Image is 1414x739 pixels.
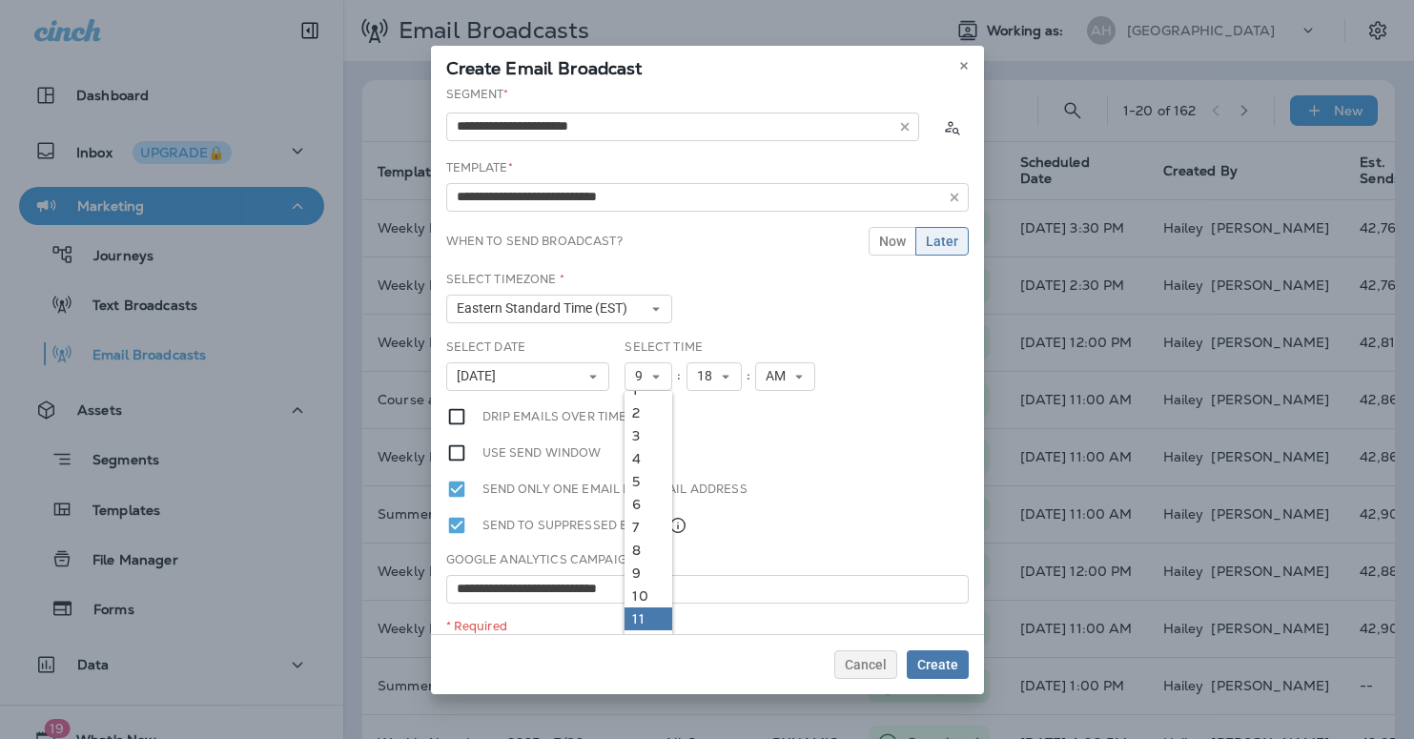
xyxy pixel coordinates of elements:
button: Create [907,650,969,679]
button: 18 [687,362,742,391]
a: 2 [625,401,672,424]
button: [DATE] [446,362,610,391]
a: 10 [625,585,672,607]
button: 9 [625,362,672,391]
span: Now [879,235,906,248]
span: Eastern Standard Time (EST) [457,300,635,317]
span: 9 [635,368,650,384]
button: Cancel [834,650,897,679]
a: 9 [625,562,672,585]
label: Segment [446,87,509,102]
a: 11 [625,607,672,630]
a: 12 [625,630,672,653]
button: Now [869,227,916,256]
span: [DATE] [457,368,503,384]
a: 5 [625,470,672,493]
button: Calculate the estimated number of emails to be sent based on selected segment. (This could take a... [934,110,969,144]
span: 18 [697,368,720,384]
label: Select Date [446,339,526,355]
span: Later [926,235,958,248]
a: 4 [625,447,672,470]
label: Send only one email per email address [482,479,748,500]
label: Google Analytics Campaign Title [446,552,670,567]
label: When to send broadcast? [446,234,623,249]
div: : [672,362,686,391]
a: 8 [625,539,672,562]
a: 3 [625,424,672,447]
div: * Required [446,619,969,634]
span: AM [766,368,793,384]
label: Drip emails over time [482,406,627,427]
button: AM [755,362,815,391]
a: 6 [625,493,672,516]
label: Template [446,160,513,175]
a: 7 [625,516,672,539]
div: : [742,362,755,391]
label: Use send window [482,442,602,463]
button: Later [915,227,969,256]
label: Select Timezone [446,272,564,287]
button: Eastern Standard Time (EST) [446,295,673,323]
span: Cancel [845,658,887,671]
label: Select Time [625,339,703,355]
span: Create [917,658,958,671]
div: Create Email Broadcast [431,46,984,86]
label: Send to suppressed emails. [482,515,688,536]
